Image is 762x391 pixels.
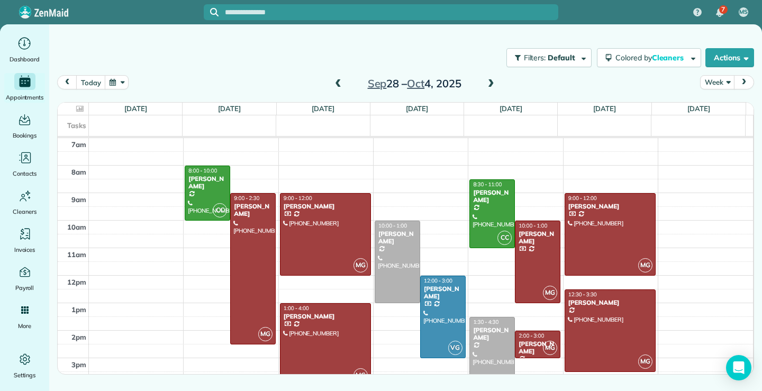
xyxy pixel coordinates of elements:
[71,305,86,314] span: 1pm
[497,231,512,245] span: CC
[734,75,754,89] button: next
[71,140,86,149] span: 7am
[705,48,754,67] button: Actions
[57,75,77,89] button: prev
[652,53,686,62] span: Cleaners
[638,354,652,369] span: MG
[188,167,217,174] span: 8:00 - 10:00
[4,351,45,380] a: Settings
[638,258,652,272] span: MG
[473,326,512,342] div: [PERSON_NAME]
[406,104,429,113] a: [DATE]
[568,299,652,306] div: [PERSON_NAME]
[519,332,544,339] span: 2:00 - 3:00
[13,130,37,141] span: Bookings
[233,203,273,218] div: [PERSON_NAME]
[6,92,44,103] span: Appointments
[407,77,424,90] span: Oct
[473,181,502,188] span: 8:30 - 11:00
[368,77,387,90] span: Sep
[687,104,710,113] a: [DATE]
[518,340,557,356] div: [PERSON_NAME]
[4,263,45,293] a: Payroll
[506,48,592,67] button: Filters: Default
[597,48,701,67] button: Colored byCleaners
[67,278,86,286] span: 12pm
[76,75,105,89] button: today
[210,8,219,16] svg: Focus search
[13,168,37,179] span: Contacts
[739,8,748,16] span: MS
[284,305,309,312] span: 1:00 - 4:00
[568,195,597,202] span: 9:00 - 12:00
[14,244,35,255] span: Invoices
[18,321,31,331] span: More
[71,333,86,341] span: 2pm
[4,187,45,217] a: Cleaners
[67,250,86,259] span: 11am
[501,48,592,67] a: Filters: Default
[568,203,652,210] div: [PERSON_NAME]
[700,75,734,89] button: Week
[473,189,512,204] div: [PERSON_NAME]
[524,53,546,62] span: Filters:
[71,195,86,204] span: 9am
[204,8,219,16] button: Focus search
[473,319,498,325] span: 1:30 - 4:30
[71,168,86,176] span: 8am
[67,223,86,231] span: 10am
[213,203,227,217] span: CC
[13,206,37,217] span: Cleaners
[378,222,407,229] span: 10:00 - 1:00
[218,104,241,113] a: [DATE]
[543,341,557,355] span: MG
[4,225,45,255] a: Invoices
[4,73,45,103] a: Appointments
[423,285,462,301] div: [PERSON_NAME]
[548,53,576,62] span: Default
[14,370,36,380] span: Settings
[10,54,40,65] span: Dashboard
[67,121,86,130] span: Tasks
[709,1,731,24] div: 7 unread notifications
[348,78,480,89] h2: 28 – 4, 2025
[283,313,368,320] div: [PERSON_NAME]
[284,195,312,202] span: 9:00 - 12:00
[378,230,417,245] div: [PERSON_NAME]
[15,283,34,293] span: Payroll
[234,195,259,202] span: 9:00 - 2:30
[615,53,687,62] span: Colored by
[283,203,368,210] div: [PERSON_NAME]
[726,355,751,380] div: Open Intercom Messenger
[543,286,557,300] span: MG
[448,341,462,355] span: VG
[500,104,522,113] a: [DATE]
[258,327,273,341] span: MG
[124,104,147,113] a: [DATE]
[4,35,45,65] a: Dashboard
[71,360,86,369] span: 3pm
[424,277,452,284] span: 12:00 - 3:00
[188,175,227,190] div: [PERSON_NAME]
[518,230,557,245] div: [PERSON_NAME]
[519,222,547,229] span: 10:00 - 1:00
[721,5,725,14] span: 7
[312,104,334,113] a: [DATE]
[4,149,45,179] a: Contacts
[353,258,368,272] span: MG
[593,104,616,113] a: [DATE]
[353,368,368,383] span: MG
[568,291,597,298] span: 12:30 - 3:30
[4,111,45,141] a: Bookings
